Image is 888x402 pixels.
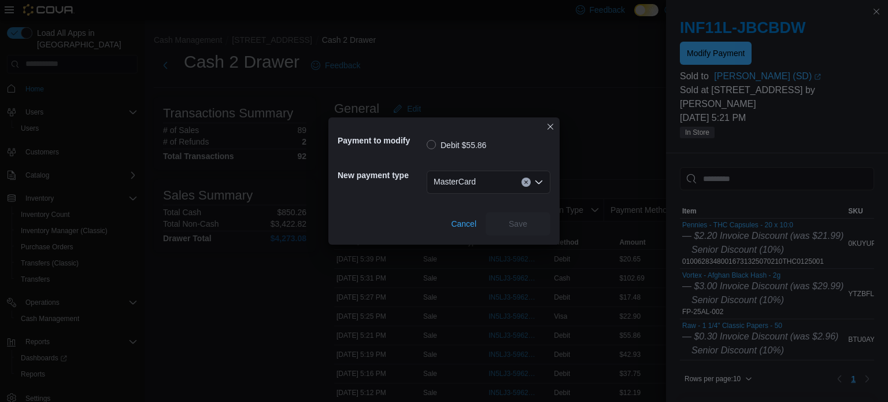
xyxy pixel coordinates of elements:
label: Debit $55.86 [427,138,486,152]
h5: Payment to modify [338,129,424,152]
span: Save [509,218,527,230]
button: Clear input [521,178,531,187]
input: Accessible screen reader label [480,175,482,189]
button: Cancel [446,212,481,235]
span: Cancel [451,218,476,230]
span: MasterCard [434,175,476,189]
button: Closes this modal window [543,120,557,134]
button: Open list of options [534,178,543,187]
h5: New payment type [338,164,424,187]
button: Save [486,212,550,235]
